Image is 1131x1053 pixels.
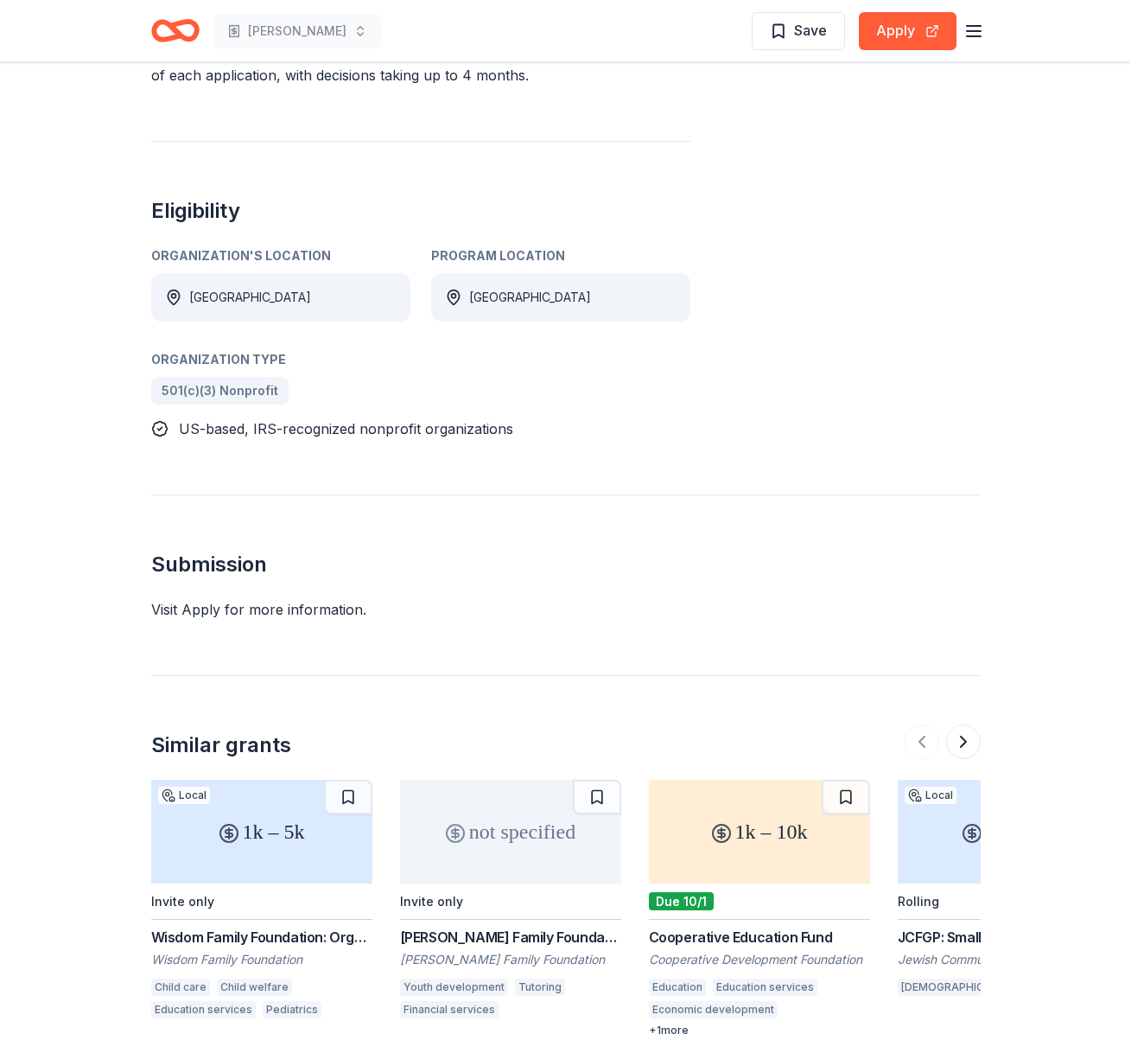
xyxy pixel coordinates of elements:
div: [PERSON_NAME] Family Foundation Grants [400,927,621,948]
span: Save [794,19,827,41]
div: Tutoring [515,979,565,996]
span: US-based, IRS-recognized nonprofit organizations [179,420,513,437]
button: [PERSON_NAME] [213,14,381,48]
a: Home [151,10,200,51]
div: Child care [151,979,210,996]
div: Child welfare [217,979,292,996]
div: Cooperative Education Fund [649,927,870,948]
div: Visit Apply for more information. [151,599,981,620]
div: Pediatrics [263,1001,321,1018]
div: Education services [151,1001,256,1018]
div: 1k – 10k [649,780,870,884]
div: Youth development [400,979,508,996]
div: not specified [400,780,621,884]
div: Invite only [151,894,214,909]
div: [DEMOGRAPHIC_DATA] [898,979,1026,996]
h2: Eligibility [151,197,690,225]
a: not specifiedInvite only[PERSON_NAME] Family Foundation Grants[PERSON_NAME] Family FoundationYout... [400,780,621,1024]
a: 1k – 5kLocalInvite onlyWisdom Family Foundation: Organizations GrantWisdom Family FoundationChild... [151,780,372,1024]
div: Organization Type [151,349,690,370]
div: Organization's Location [151,246,410,266]
div: Local [905,787,956,804]
div: Due 10/1 [649,892,714,910]
div: [GEOGRAPHIC_DATA] [189,287,311,308]
div: Education [649,979,706,996]
a: 501(c)(3) Nonprofit [151,377,289,405]
div: 1k – 5k [151,780,372,884]
div: Wisdom Family Foundation: Organizations Grant [151,927,372,948]
div: Rolling [898,894,939,909]
h2: Submission [151,551,981,578]
a: up to 5kLocalRollingJCFGP: Small GrantsJewish Community Foundation Of [GEOGRAPHIC_DATA][DEMOGRAPH... [898,780,1119,1001]
div: + 1 more [649,1024,870,1037]
span: 501(c)(3) Nonprofit [162,380,278,401]
div: JCFGP: Small Grants [898,927,1119,948]
div: Education services [713,979,817,996]
span: [PERSON_NAME] [248,21,346,41]
div: Financial services [400,1001,499,1018]
button: Save [752,12,845,50]
div: [GEOGRAPHIC_DATA] [469,287,591,308]
div: Similar grants [151,731,291,759]
div: Economic development [649,1001,778,1018]
div: Cooperative Development Foundation [649,951,870,968]
div: Wisdom Family Foundation [151,951,372,968]
div: Jewish Community Foundation Of [GEOGRAPHIC_DATA] [898,951,1119,968]
div: Invite only [400,894,463,909]
a: 1k – 10kDue 10/1Cooperative Education FundCooperative Development FoundationEducationEducation se... [649,780,870,1037]
div: up to 5k [898,780,1119,884]
div: Local [158,787,210,804]
button: Apply [859,12,956,50]
div: [PERSON_NAME] Family Foundation [400,951,621,968]
div: Program Location [431,246,690,266]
